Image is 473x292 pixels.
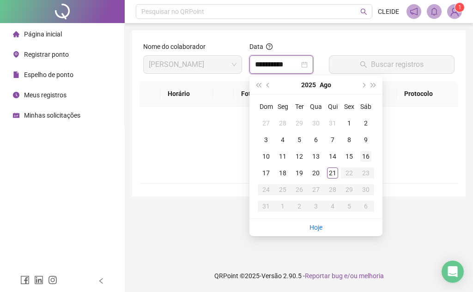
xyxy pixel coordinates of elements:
th: Protocolo [397,81,458,107]
div: 5 [344,201,355,212]
td: 2025-08-10 [258,148,274,165]
span: Minhas solicitações [24,112,80,119]
button: super-prev-year [253,76,263,94]
td: 2025-08-15 [341,148,358,165]
div: 12 [294,151,305,162]
div: 27 [310,184,321,195]
div: Open Intercom Messenger [442,261,464,283]
div: 30 [310,118,321,129]
img: 90394 [448,5,461,18]
td: 2025-08-14 [324,148,341,165]
div: 9 [360,134,371,145]
td: 2025-08-03 [258,131,274,148]
td: 2025-08-18 [274,165,291,181]
div: 6 [310,134,321,145]
span: Reportar bug e/ou melhoria [305,272,384,280]
span: Espelho de ponto [24,71,73,78]
span: question-circle [266,43,273,50]
button: month panel [320,76,331,94]
td: 2025-08-17 [258,165,274,181]
div: 27 [261,118,272,129]
span: clock-circle [13,92,19,98]
td: 2025-07-31 [324,115,341,131]
div: 2 [294,201,305,212]
div: 30 [360,184,371,195]
span: home [13,31,19,37]
div: 3 [261,134,272,145]
div: 17 [261,167,272,179]
td: 2025-08-27 [308,181,324,198]
div: 13 [310,151,321,162]
span: Página inicial [24,30,62,38]
div: 31 [327,118,338,129]
span: facebook [20,275,30,285]
span: schedule [13,112,19,119]
div: 3 [310,201,321,212]
td: 2025-08-20 [308,165,324,181]
th: Sáb [358,98,374,115]
th: Qui [324,98,341,115]
div: 26 [294,184,305,195]
span: instagram [48,275,57,285]
td: 2025-08-05 [291,131,308,148]
td: 2025-07-29 [291,115,308,131]
div: 6 [360,201,371,212]
td: 2025-08-24 [258,181,274,198]
div: 15 [344,151,355,162]
div: 23 [360,167,371,179]
span: search [360,8,367,15]
td: 2025-09-06 [358,198,374,215]
button: next-year [358,76,368,94]
div: 4 [277,134,288,145]
td: 2025-08-13 [308,148,324,165]
td: 2025-08-21 [324,165,341,181]
div: 11 [277,151,288,162]
div: 20 [310,167,321,179]
button: super-next-year [369,76,379,94]
button: Buscar registros [329,55,455,74]
td: 2025-08-02 [358,115,374,131]
td: 2025-08-08 [341,131,358,148]
td: 2025-09-03 [308,198,324,215]
span: Meus registros [24,91,67,99]
div: 25 [277,184,288,195]
div: 28 [327,184,338,195]
th: Ter [291,98,308,115]
span: Registrar ponto [24,51,69,58]
div: 8 [344,134,355,145]
td: 2025-08-07 [324,131,341,148]
div: 29 [344,184,355,195]
th: Horário [160,81,212,107]
td: 2025-08-23 [358,165,374,181]
td: 2025-08-06 [308,131,324,148]
div: 2 [360,118,371,129]
td: 2025-07-28 [274,115,291,131]
div: 1 [277,201,288,212]
sup: Atualize o seu contato no menu Meus Dados [455,3,464,12]
button: year panel [301,76,316,94]
span: Versão [261,272,282,280]
footer: QRPoint © 2025 - 2.90.5 - [125,260,473,292]
div: 31 [261,201,272,212]
span: Data [249,43,263,50]
div: 21 [327,167,338,179]
td: 2025-08-16 [358,148,374,165]
td: 2025-08-12 [291,148,308,165]
div: 24 [261,184,272,195]
div: 5 [294,134,305,145]
td: 2025-09-01 [274,198,291,215]
span: 1 [458,4,461,11]
span: file [13,72,19,78]
div: 10 [261,151,272,162]
td: 2025-09-05 [341,198,358,215]
div: Não há dados [151,151,447,161]
div: 18 [277,167,288,179]
td: 2025-08-28 [324,181,341,198]
div: 1 [344,118,355,129]
td: 2025-08-26 [291,181,308,198]
td: 2025-08-11 [274,148,291,165]
span: linkedin [34,275,43,285]
td: 2025-08-09 [358,131,374,148]
span: left [98,278,104,284]
td: 2025-07-30 [308,115,324,131]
